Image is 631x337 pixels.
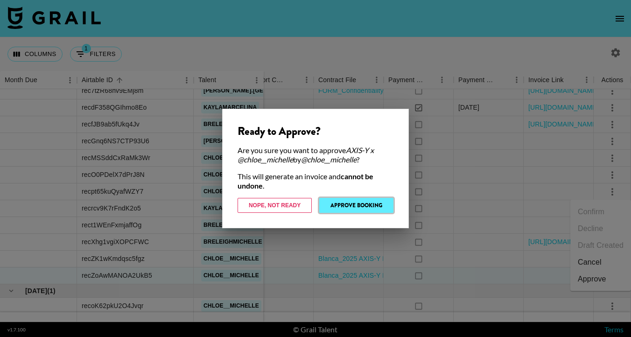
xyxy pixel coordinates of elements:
div: This will generate an invoice and . [238,172,393,190]
div: Are you sure you want to approve by ? [238,146,393,164]
div: Ready to Approve? [238,124,393,138]
em: AXIS-Y x @chloe__michelle [238,146,374,164]
strong: cannot be undone [238,172,373,190]
button: Nope, Not Ready [238,198,312,213]
em: @ chloe__michelle [301,155,357,164]
button: Approve Booking [319,198,393,213]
